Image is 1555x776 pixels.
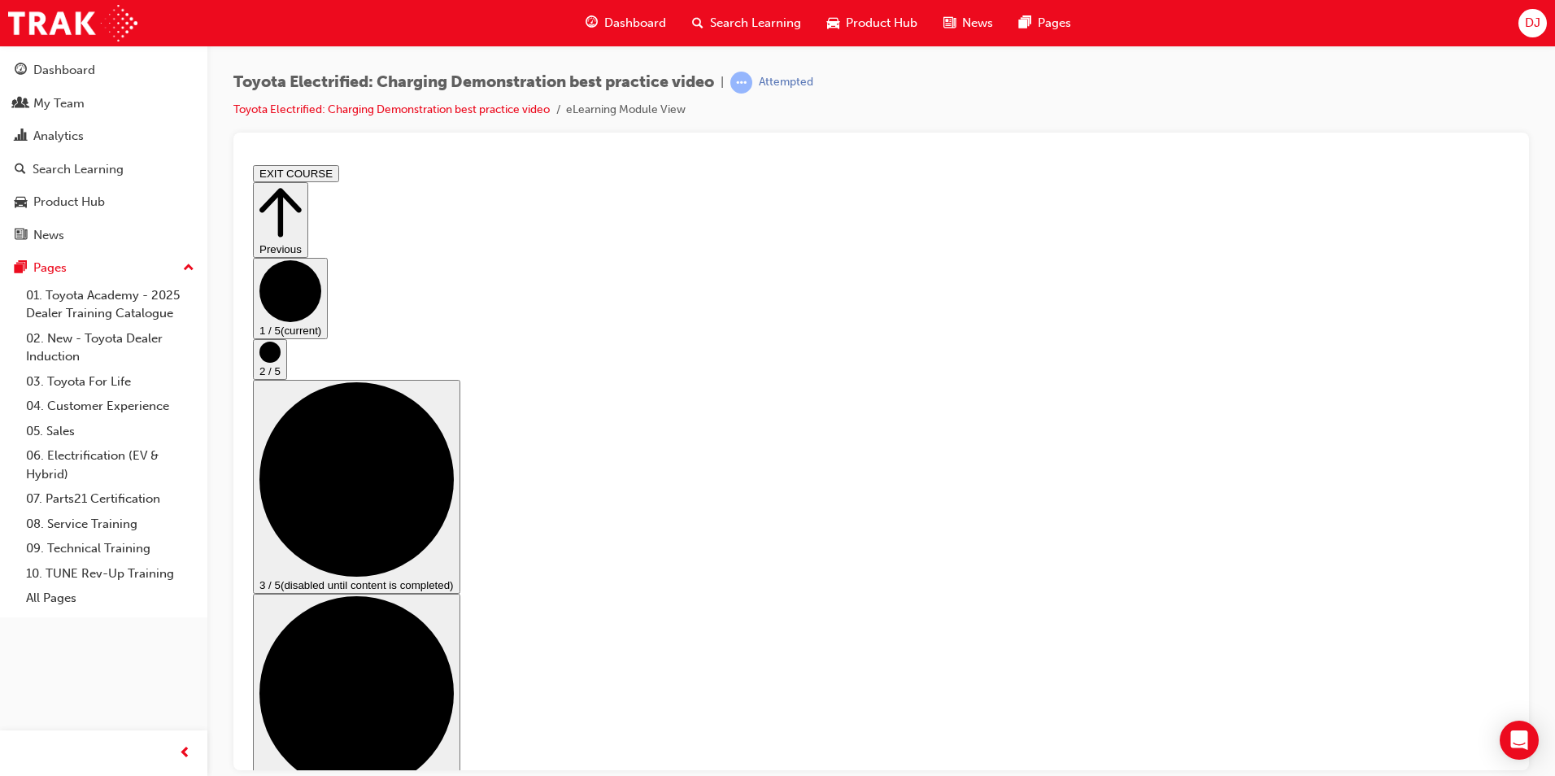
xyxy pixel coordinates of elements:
a: search-iconSearch Learning [679,7,814,40]
a: My Team [7,89,201,119]
a: Search Learning [7,155,201,185]
span: 2 / 5 [13,207,34,219]
span: news-icon [15,229,27,243]
button: Pages [7,253,201,283]
a: 01. Toyota Academy - 2025 Dealer Training Catalogue [20,283,201,326]
span: pages-icon [1019,13,1031,33]
a: All Pages [20,586,201,611]
a: 07. Parts21 Certification [20,486,201,512]
div: Analytics [33,127,84,146]
span: people-icon [15,97,27,111]
a: Dashboard [7,55,201,85]
span: guage-icon [586,13,598,33]
div: My Team [33,94,85,113]
div: News [33,226,64,245]
button: EXIT COURSE [7,7,93,24]
a: 02. New - Toyota Dealer Induction [20,326,201,369]
span: (disabled until content is completed) [34,421,207,433]
span: prev-icon [179,743,191,764]
span: search-icon [692,13,703,33]
a: Product Hub [7,187,201,217]
a: news-iconNews [930,7,1006,40]
span: Product Hub [846,14,917,33]
button: 4 / 5(disabled until content is completed) [7,435,214,649]
a: 06. Electrification (EV & Hybrid) [20,443,201,486]
span: search-icon [15,163,26,177]
div: Dashboard [33,61,95,80]
div: Pages [33,259,67,277]
a: Toyota Electrified: Charging Demonstration best practice video [233,102,550,116]
span: chart-icon [15,129,27,144]
span: 3 / 5 [13,421,34,433]
li: eLearning Module View [566,101,686,120]
span: Dashboard [604,14,666,33]
button: 3 / 5(disabled until content is completed) [7,221,214,435]
span: car-icon [827,13,839,33]
button: Previous [7,24,62,99]
span: up-icon [183,258,194,279]
span: car-icon [15,195,27,210]
a: 08. Service Training [20,512,201,537]
button: 2 / 5 [7,181,41,221]
a: guage-iconDashboard [573,7,679,40]
div: Search Learning [33,160,124,179]
a: 10. TUNE Rev-Up Training [20,561,201,586]
div: Open Intercom Messenger [1500,721,1539,760]
a: 09. Technical Training [20,536,201,561]
span: DJ [1525,14,1540,33]
span: Pages [1038,14,1071,33]
a: 04. Customer Experience [20,394,201,419]
span: 1 / 5 [13,166,34,178]
button: 1 / 5(current) [7,99,81,181]
span: News [962,14,993,33]
span: Toyota Electrified: Charging Demonstration best practice video [233,73,714,92]
span: (current) [34,166,75,178]
span: guage-icon [15,63,27,78]
span: news-icon [943,13,956,33]
div: Attempted [759,75,813,90]
img: Trak [8,5,137,41]
a: pages-iconPages [1006,7,1084,40]
span: Search Learning [710,14,801,33]
span: | [721,73,724,92]
a: car-iconProduct Hub [814,7,930,40]
span: Previous [13,85,55,97]
span: pages-icon [15,261,27,276]
a: Analytics [7,121,201,151]
div: Product Hub [33,193,105,211]
button: DJ [1518,9,1547,37]
a: 05. Sales [20,419,201,444]
a: 03. Toyota For Life [20,369,201,395]
button: DashboardMy TeamAnalyticsSearch LearningProduct HubNews [7,52,201,253]
span: learningRecordVerb_ATTEMPT-icon [730,72,752,94]
a: News [7,220,201,251]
